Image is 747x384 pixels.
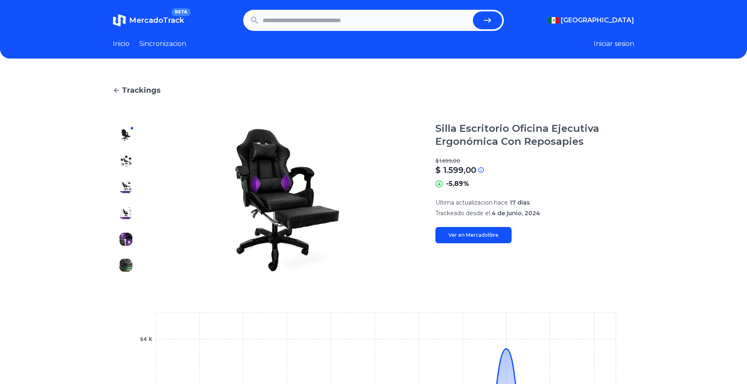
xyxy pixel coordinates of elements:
[594,39,634,49] button: Iniciar sesion
[119,129,132,142] img: Silla Escritorio Oficina Ejecutiva Ergonómica Con Reposapies
[435,199,508,206] span: Ultima actualizacion hace
[113,39,130,49] a: Inicio
[113,14,126,27] img: MercadoTrack
[561,15,634,25] span: [GEOGRAPHIC_DATA]
[119,207,132,220] img: Silla Escritorio Oficina Ejecutiva Ergonómica Con Reposapies
[129,16,184,25] span: MercadoTrack
[119,181,132,194] img: Silla Escritorio Oficina Ejecutiva Ergonómica Con Reposapies
[435,209,490,217] span: Trackeado desde el
[446,179,469,189] p: -5,89%
[119,155,132,168] img: Silla Escritorio Oficina Ejecutiva Ergonómica Con Reposapies
[171,8,191,16] span: BETA
[435,158,634,164] p: $ 1.699,00
[139,39,186,49] a: Sincronizacion
[492,209,540,217] span: 4 de junio, 2024
[140,336,153,342] tspan: $4 K
[510,199,530,206] span: 17 días
[548,15,634,25] button: [GEOGRAPHIC_DATA]
[122,85,160,96] span: Trackings
[113,85,634,96] a: Trackings
[435,227,512,243] a: Ver en Mercadolibre
[113,14,184,27] a: MercadoTrackBETA
[155,122,419,278] img: Silla Escritorio Oficina Ejecutiva Ergonómica Con Reposapies
[435,122,634,148] h1: Silla Escritorio Oficina Ejecutiva Ergonómica Con Reposapies
[119,233,132,246] img: Silla Escritorio Oficina Ejecutiva Ergonómica Con Reposapies
[548,17,559,24] img: Mexico
[119,259,132,272] img: Silla Escritorio Oficina Ejecutiva Ergonómica Con Reposapies
[435,164,476,176] p: $ 1.599,00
